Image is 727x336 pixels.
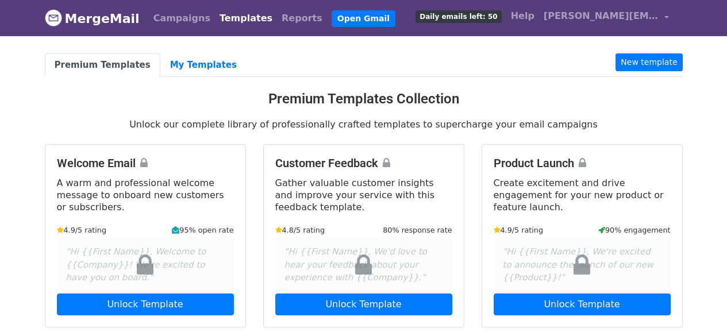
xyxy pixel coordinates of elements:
a: Templates [215,7,277,30]
a: New template [616,53,682,71]
a: MergeMail [45,6,140,30]
a: Unlock Template [57,293,234,315]
small: 4.9/5 rating [494,225,544,235]
div: "Hi {{First Name}}, Welcome to {{Company}}! We're excited to have you on board." [57,236,234,293]
small: 4.9/5 rating [57,225,107,235]
div: "Hi {{First Name}}, We're excited to announce the launch of our new {{Product}}!" [494,236,671,293]
h4: Welcome Email [57,156,234,170]
p: A warm and professional welcome message to onboard new customers or subscribers. [57,177,234,213]
a: My Templates [160,53,247,77]
h4: Customer Feedback [275,156,452,170]
h4: Product Launch [494,156,671,170]
small: 80% response rate [383,225,452,235]
a: Premium Templates [45,53,160,77]
div: "Hi {{First Name}}, We'd love to hear your feedback about your experience with {{Company}}." [275,236,452,293]
span: [PERSON_NAME][EMAIL_ADDRESS][DOMAIN_NAME] [544,9,659,23]
small: 4.8/5 rating [275,225,325,235]
a: Unlock Template [275,293,452,315]
a: Unlock Template [494,293,671,315]
p: Unlock our complete library of professionally crafted templates to supercharge your email campaigns [45,118,683,130]
a: Daily emails left: 50 [411,5,506,28]
span: Daily emails left: 50 [416,10,501,23]
small: 90% engagement [598,225,671,235]
a: Reports [277,7,327,30]
small: 95% open rate [172,225,233,235]
p: Create excitement and drive engagement for your new product or feature launch. [494,177,671,213]
h3: Premium Templates Collection [45,91,683,107]
a: [PERSON_NAME][EMAIL_ADDRESS][DOMAIN_NAME] [539,5,674,32]
img: MergeMail logo [45,9,62,26]
a: Help [506,5,539,28]
a: Campaigns [149,7,215,30]
p: Gather valuable customer insights and improve your service with this feedback template. [275,177,452,213]
a: Open Gmail [332,10,395,27]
